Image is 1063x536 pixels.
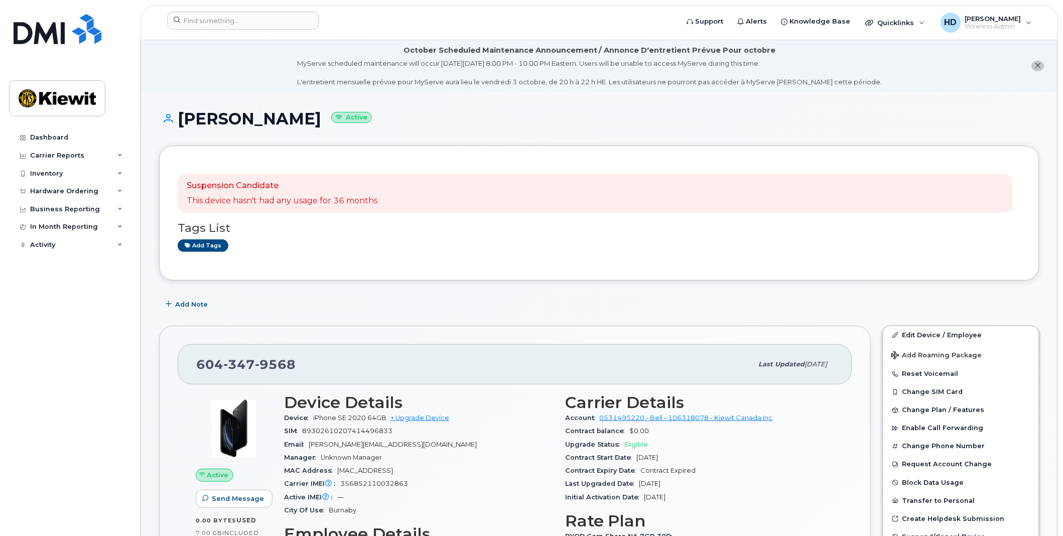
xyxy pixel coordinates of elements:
a: 0531495220 - Bell - 106318078 - Kiewit Canada Inc [600,414,773,422]
h3: Tags List [178,222,1021,234]
span: Active [207,470,229,480]
button: Change Plan / Features [883,401,1039,419]
h1: [PERSON_NAME] [159,110,1039,127]
span: 347 [223,357,255,372]
span: Carrier IMEI [284,480,340,487]
button: Transfer to Personal [883,492,1039,510]
span: MAC Address [284,467,337,474]
span: Email [284,441,309,448]
span: Contract balance [565,427,630,435]
button: Reset Voicemail [883,365,1039,383]
a: + Upgrade Device [390,414,449,422]
button: Add Roaming Package [883,344,1039,365]
button: Change SIM Card [883,383,1039,401]
span: Send Message [212,494,264,503]
div: October Scheduled Maintenance Announcement / Annonce D'entretient Prévue Pour octobre [404,45,776,56]
button: Add Note [159,296,216,314]
span: used [236,516,256,524]
span: [DATE] [639,480,661,487]
span: [DATE] [644,493,666,501]
span: Upgrade Status [565,441,625,448]
span: 89302610207414496833 [302,427,392,435]
h3: Rate Plan [565,512,834,530]
p: This device hasn't had any usage for 36 months [187,195,377,207]
span: Add Note [175,300,208,309]
span: Last updated [759,360,805,368]
span: Contract Start Date [565,454,637,461]
span: Contract Expired [641,467,696,474]
span: [PERSON_NAME][EMAIL_ADDRESS][DOMAIN_NAME] [309,441,477,448]
small: Active [331,112,372,123]
span: Burnaby [329,506,356,514]
a: Create Helpdesk Submission [883,510,1039,528]
span: Account [565,414,600,422]
span: Manager [284,454,321,461]
span: 604 [196,357,296,372]
button: Send Message [196,490,273,508]
span: [MAC_ADDRESS] [337,467,393,474]
a: Add tags [178,239,228,252]
span: 0.00 Bytes [196,517,236,524]
span: 356852110032863 [340,480,408,487]
h3: Device Details [284,393,553,412]
span: — [337,493,344,501]
span: SIM [284,427,302,435]
p: Suspension Candidate [187,180,377,192]
span: $0.00 [630,427,649,435]
span: Add Roaming Package [891,351,982,361]
h3: Carrier Details [565,393,834,412]
span: Eligible [625,441,648,448]
iframe: Messenger Launcher [1019,492,1055,528]
button: Request Account Change [883,455,1039,473]
span: [DATE] [637,454,658,461]
span: Unknown Manager [321,454,382,461]
span: Enable Call Forwarding [902,425,984,432]
img: image20231002-3703462-2fle3a.jpeg [204,398,264,459]
span: Active IMEI [284,493,337,501]
button: Change Phone Number [883,437,1039,455]
span: 9568 [255,357,296,372]
span: Last Upgraded Date [565,480,639,487]
span: City Of Use [284,506,329,514]
button: close notification [1032,61,1044,71]
button: Enable Call Forwarding [883,419,1039,437]
span: Device [284,414,313,422]
div: MyServe scheduled maintenance will occur [DATE][DATE] 8:00 PM - 10:00 PM Eastern. Users will be u... [298,59,882,87]
span: Contract Expiry Date [565,467,641,474]
span: Change Plan / Features [902,407,985,414]
span: [DATE] [805,360,828,368]
span: iPhone SE 2020 64GB [313,414,386,422]
button: Block Data Usage [883,474,1039,492]
span: Initial Activation Date [565,493,644,501]
a: Edit Device / Employee [883,326,1039,344]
